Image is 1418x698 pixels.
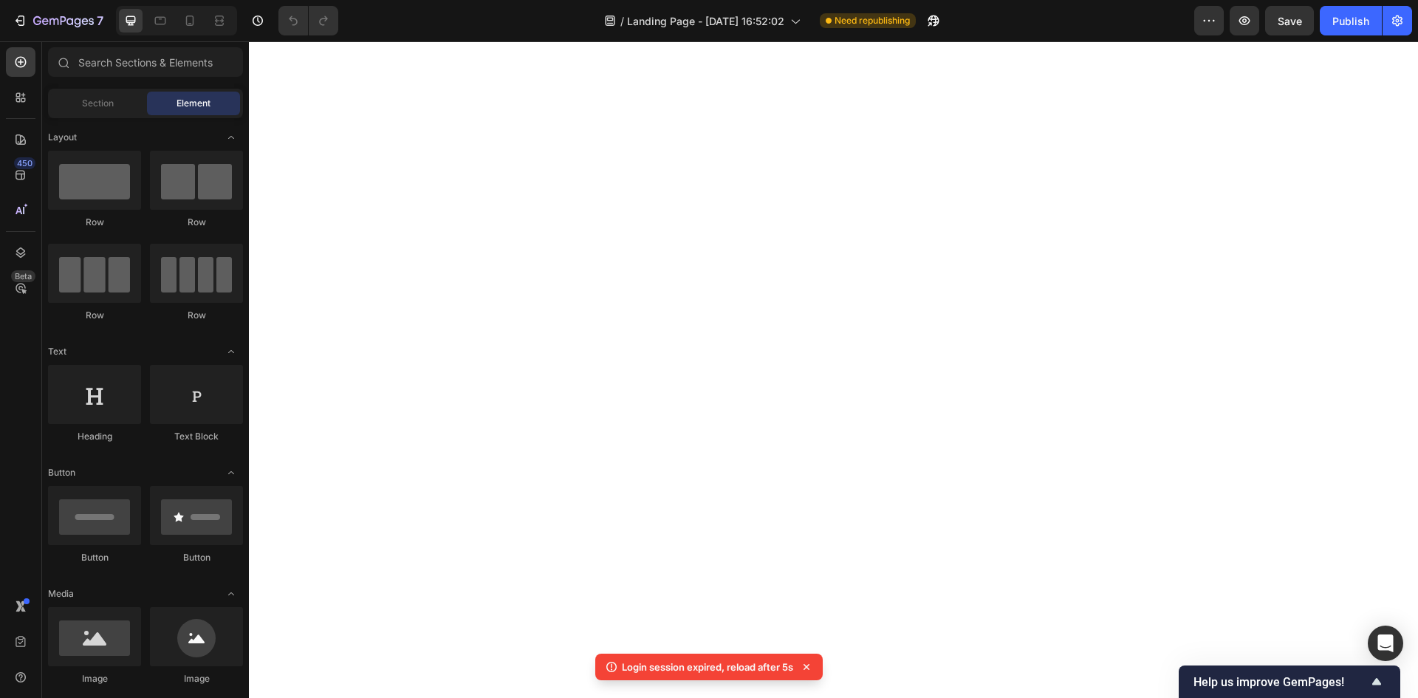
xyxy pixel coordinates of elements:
span: Toggle open [219,340,243,363]
span: Toggle open [219,461,243,485]
p: Login session expired, reload after 5s [622,660,793,674]
span: Media [48,587,74,601]
span: Landing Page - [DATE] 16:52:02 [627,13,784,29]
span: / [620,13,624,29]
span: Button [48,466,75,479]
div: 450 [14,157,35,169]
div: Open Intercom Messenger [1368,626,1403,661]
span: Toggle open [219,126,243,149]
p: 7 [97,12,103,30]
button: Publish [1320,6,1382,35]
span: Text [48,345,66,358]
div: Row [150,309,243,322]
span: Need republishing [835,14,910,27]
span: Element [177,97,210,110]
div: Beta [11,270,35,282]
span: Section [82,97,114,110]
button: Show survey - Help us improve GemPages! [1193,673,1386,691]
button: Save [1265,6,1314,35]
div: Row [150,216,243,229]
span: Save [1278,15,1302,27]
div: Publish [1332,13,1369,29]
span: Help us improve GemPages! [1193,675,1368,689]
span: Toggle open [219,582,243,606]
button: 7 [6,6,110,35]
div: Image [150,672,243,685]
input: Search Sections & Elements [48,47,243,77]
div: Row [48,309,141,322]
div: Heading [48,430,141,443]
div: Image [48,672,141,685]
div: Text Block [150,430,243,443]
div: Button [48,551,141,564]
iframe: Design area [249,41,1418,698]
div: Row [48,216,141,229]
div: Undo/Redo [278,6,338,35]
div: Button [150,551,243,564]
span: Layout [48,131,77,144]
